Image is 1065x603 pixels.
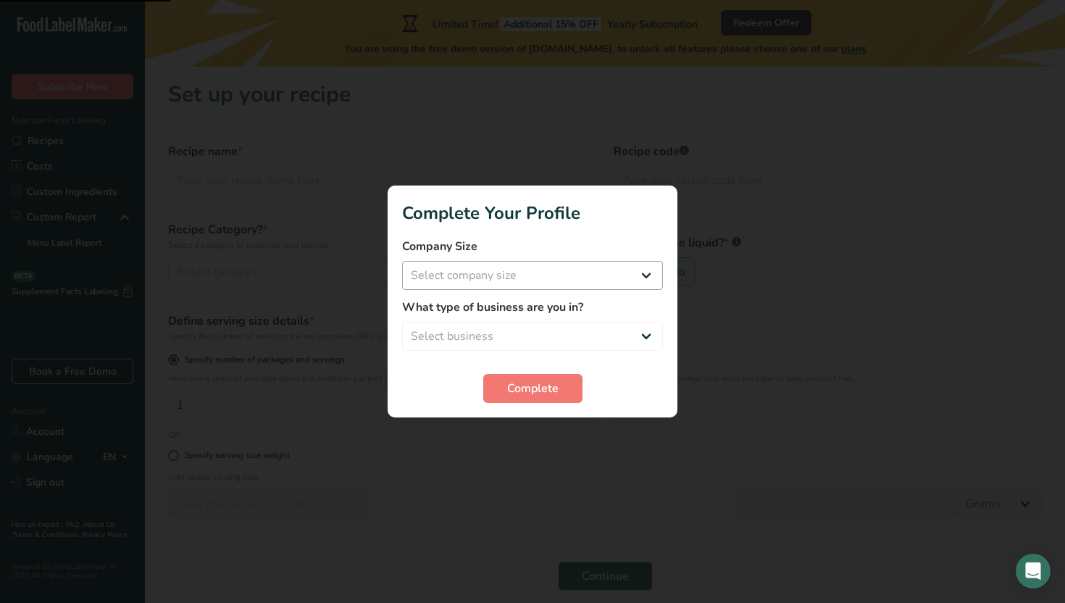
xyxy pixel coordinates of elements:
[402,238,663,255] label: Company Size
[483,374,582,403] button: Complete
[507,380,559,397] span: Complete
[1016,554,1051,589] div: Open Intercom Messenger
[402,200,663,226] h1: Complete Your Profile
[402,299,663,316] label: What type of business are you in?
